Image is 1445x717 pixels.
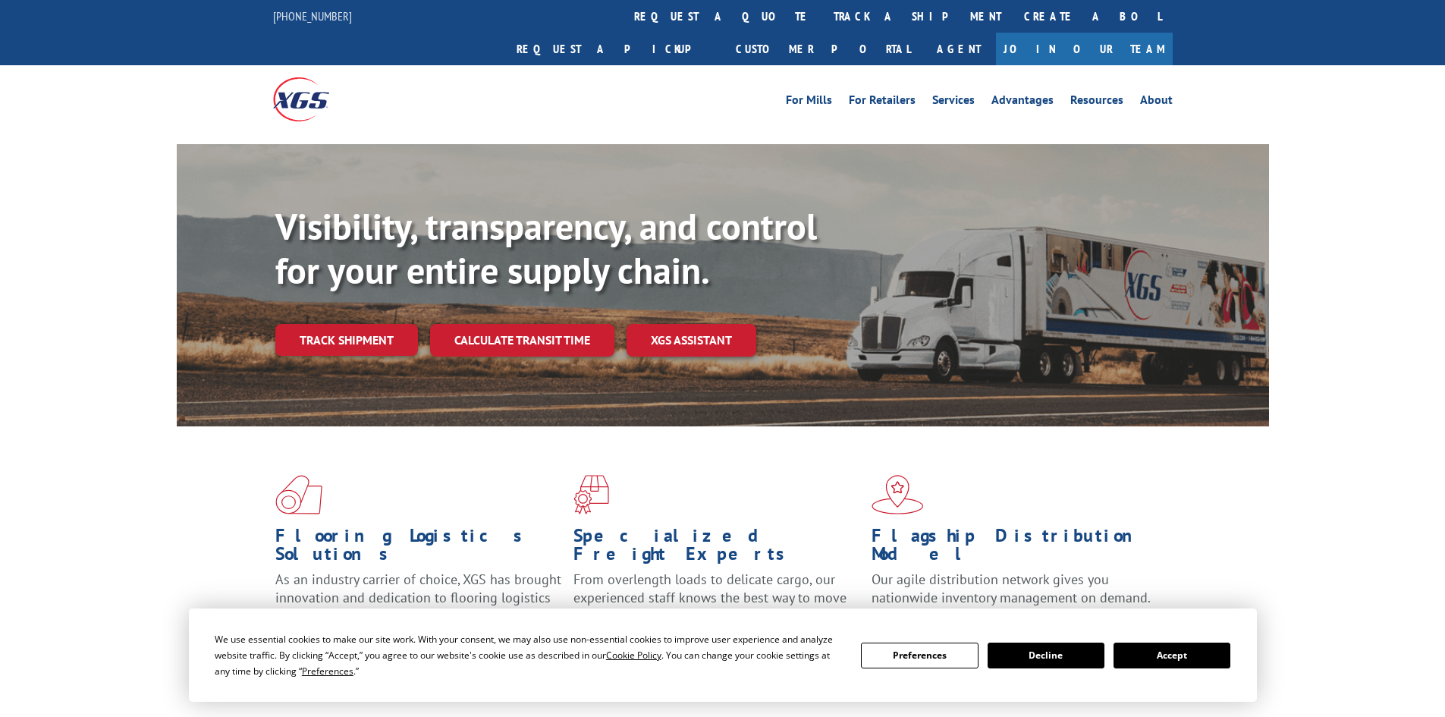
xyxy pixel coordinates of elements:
h1: Specialized Freight Experts [573,527,860,571]
button: Decline [988,643,1104,668]
p: From overlength loads to delicate cargo, our experienced staff knows the best way to move your fr... [573,571,860,638]
img: xgs-icon-flagship-distribution-model-red [872,475,924,514]
a: For Mills [786,94,832,111]
div: Cookie Consent Prompt [189,609,1257,702]
h1: Flooring Logistics Solutions [275,527,562,571]
a: Resources [1070,94,1123,111]
span: Cookie Policy [606,649,661,662]
span: Preferences [302,665,353,678]
a: XGS ASSISTANT [627,324,756,357]
div: We use essential cookies to make our site work. With your consent, we may also use non-essential ... [215,631,843,679]
img: xgs-icon-total-supply-chain-intelligence-red [275,475,322,514]
span: As an industry carrier of choice, XGS has brought innovation and dedication to flooring logistics... [275,571,561,624]
a: Customer Portal [724,33,922,65]
span: Our agile distribution network gives you nationwide inventory management on demand. [872,571,1151,606]
button: Accept [1114,643,1230,668]
a: Calculate transit time [430,324,614,357]
a: Agent [922,33,996,65]
button: Preferences [861,643,978,668]
a: Track shipment [275,324,418,356]
a: About [1140,94,1173,111]
b: Visibility, transparency, and control for your entire supply chain. [275,203,817,294]
img: xgs-icon-focused-on-flooring-red [573,475,609,514]
h1: Flagship Distribution Model [872,527,1158,571]
a: [PHONE_NUMBER] [273,8,352,24]
a: Advantages [991,94,1054,111]
a: Request a pickup [505,33,724,65]
a: Services [932,94,975,111]
a: Join Our Team [996,33,1173,65]
a: For Retailers [849,94,916,111]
